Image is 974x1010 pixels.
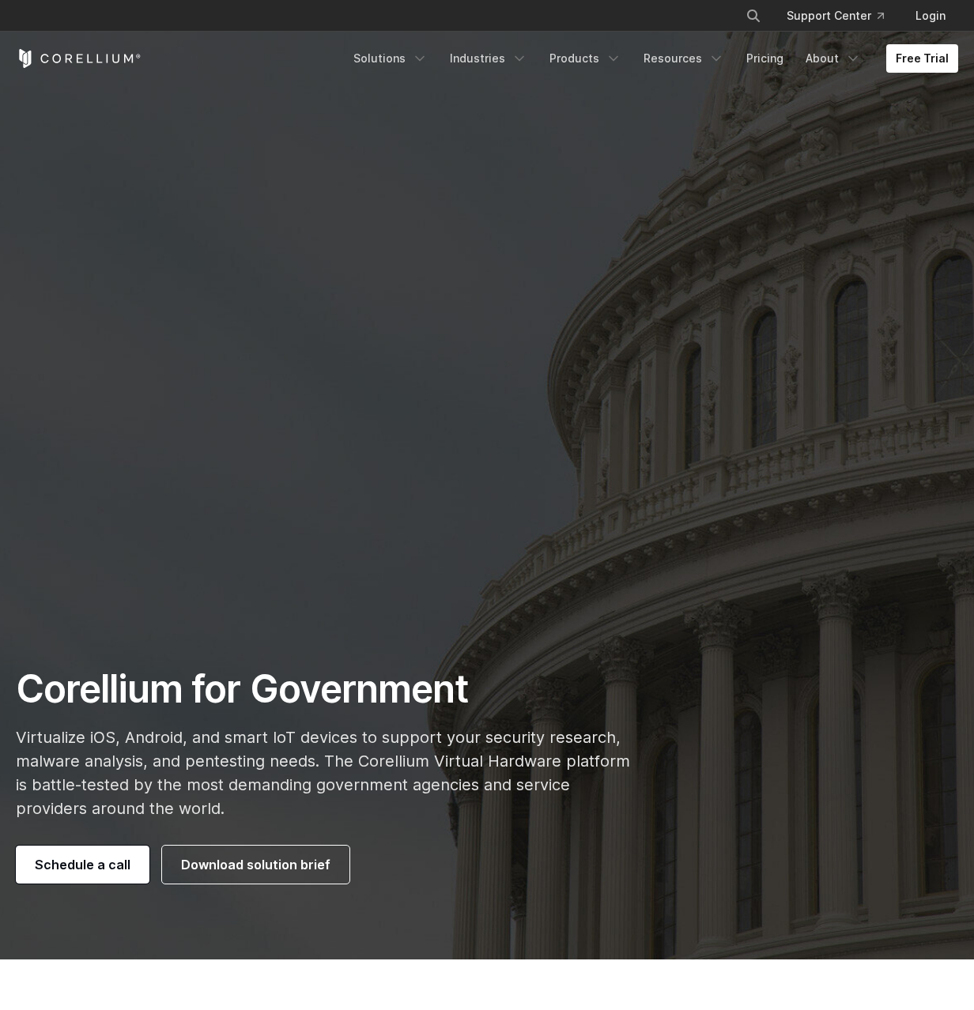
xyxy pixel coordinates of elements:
[16,725,633,820] p: Virtualize iOS, Android, and smart IoT devices to support your security research, malware analysi...
[162,846,349,884] a: Download solution brief
[344,44,958,73] div: Navigation Menu
[540,44,631,73] a: Products
[774,2,897,30] a: Support Center
[886,44,958,73] a: Free Trial
[796,44,870,73] a: About
[16,49,142,68] a: Corellium Home
[739,2,768,30] button: Search
[16,665,633,713] h1: Corellium for Government
[727,2,958,30] div: Navigation Menu
[344,44,437,73] a: Solutions
[440,44,537,73] a: Industries
[35,855,130,874] span: Schedule a call
[903,2,958,30] a: Login
[16,846,149,884] a: Schedule a call
[737,44,793,73] a: Pricing
[634,44,734,73] a: Resources
[181,855,330,874] span: Download solution brief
